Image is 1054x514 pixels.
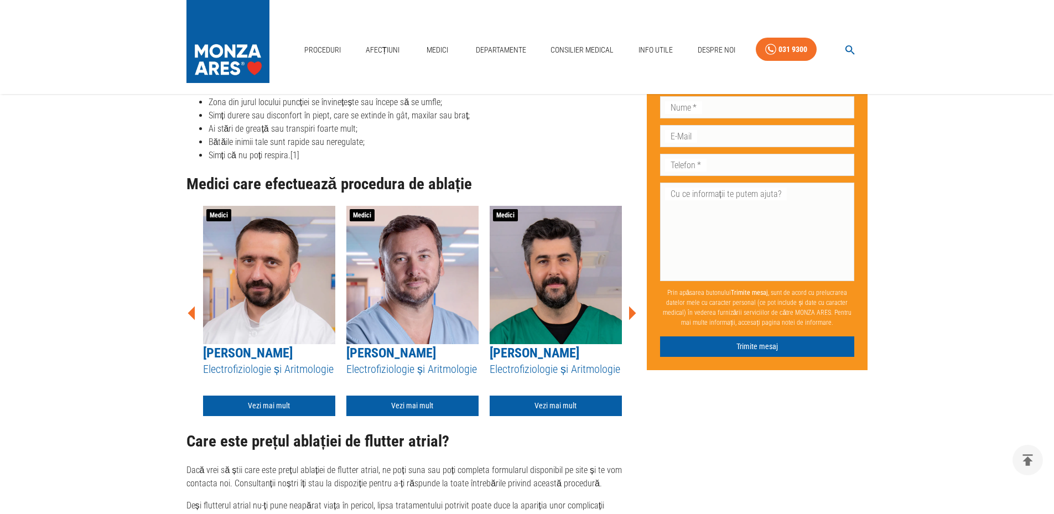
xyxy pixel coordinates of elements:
li: Zona din jurul locului puncției se învinețește sau începe să se umfle; [209,96,638,109]
li: Simți că nu poți respira.[1] [209,149,638,162]
div: 031 9300 [778,43,807,56]
a: Vezi mai mult [346,396,479,416]
h2: Care este prețul ablației de flutter atrial? [186,433,638,450]
button: delete [1013,445,1043,475]
a: Medici [420,39,455,61]
li: Simți durere sau disconfort în piept, care se extinde în gât, maxilar sau braț; [209,109,638,122]
p: Dacă vrei să știi care este prețul ablației de flutter atrial, ne poți suna sau poți completa for... [186,464,638,490]
li: Bătăile inimii tale sunt rapide sau neregulate; [209,136,638,149]
a: Vezi mai mult [203,396,335,416]
a: [PERSON_NAME] [346,345,436,361]
a: Afecțiuni [361,39,404,61]
a: Info Utile [634,39,677,61]
span: Medici [206,209,231,221]
a: Consilier Medical [546,39,618,61]
b: Trimite mesaj [731,289,768,297]
a: Departamente [471,39,531,61]
h5: Electrofiziologie și Aritmologie [490,362,622,377]
button: Trimite mesaj [660,336,855,357]
a: 031 9300 [756,38,817,61]
span: Medici [493,209,518,221]
li: Ai stări de greață sau transpiri foarte mult; [209,122,638,136]
img: Dr. Dimitrios Lysitsas [346,206,479,344]
a: [PERSON_NAME] [490,345,579,361]
a: [PERSON_NAME] [203,345,293,361]
span: Medici [350,209,375,221]
h2: Medici care efectuează procedura de ablație [186,175,638,193]
p: Prin apăsarea butonului , sunt de acord cu prelucrarea datelor mele cu caracter personal (ce pot ... [660,283,855,332]
a: Despre Noi [693,39,740,61]
a: Vezi mai mult [490,396,622,416]
h5: Electrofiziologie și Aritmologie [346,362,479,377]
h5: Electrofiziologie și Aritmologie [203,362,335,377]
a: Proceduri [300,39,345,61]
